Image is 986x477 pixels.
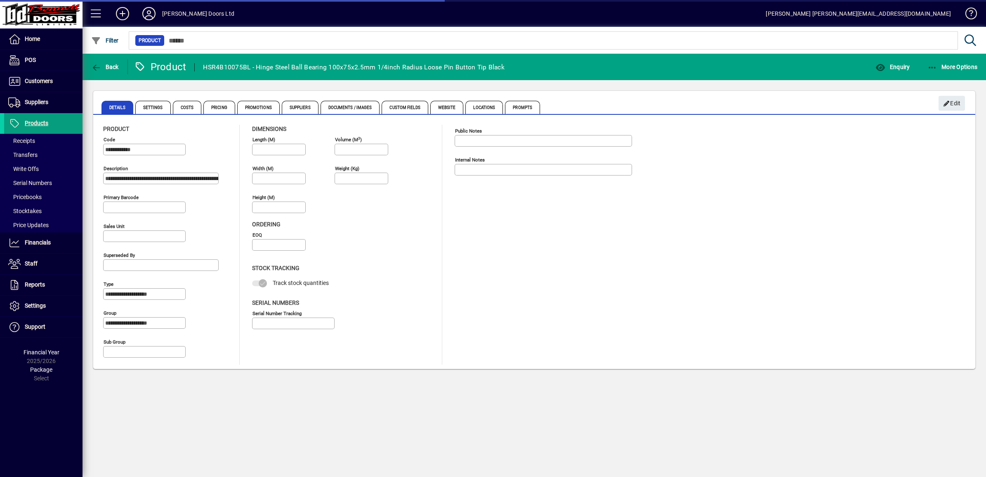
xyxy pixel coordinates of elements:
[252,265,300,271] span: Stock Tracking
[382,101,428,114] span: Custom Fields
[4,275,83,295] a: Reports
[4,254,83,274] a: Staff
[4,176,83,190] a: Serial Numbers
[959,2,976,28] a: Knowledge Base
[8,208,42,214] span: Stocktakes
[30,366,52,373] span: Package
[273,280,329,286] span: Track stock quantities
[766,7,951,20] div: [PERSON_NAME] [PERSON_NAME][EMAIL_ADDRESS][DOMAIN_NAME]
[89,33,121,48] button: Filter
[104,252,135,258] mat-label: Superseded by
[4,296,83,316] a: Settings
[104,195,139,200] mat-label: Primary barcode
[430,101,464,114] span: Website
[101,101,133,114] span: Details
[136,6,162,21] button: Profile
[25,57,36,63] span: POS
[925,59,980,74] button: More Options
[237,101,280,114] span: Promotions
[252,126,286,132] span: Dimensions
[139,36,161,45] span: Product
[8,166,39,172] span: Write Offs
[25,260,38,267] span: Staff
[4,317,83,337] a: Support
[203,61,505,74] div: HSR4B10075BL - Hinge Steel Ball Bearing 100x75x2.5mm 1/4inch Radius Loose Pin Button Tip Black
[24,349,59,356] span: Financial Year
[927,64,978,70] span: More Options
[943,97,961,110] span: Edit
[4,218,83,232] a: Price Updates
[455,128,482,134] mat-label: Public Notes
[282,101,318,114] span: Suppliers
[4,233,83,253] a: Financials
[321,101,380,114] span: Documents / Images
[358,136,360,140] sup: 3
[4,92,83,113] a: Suppliers
[25,302,46,309] span: Settings
[455,157,485,163] mat-label: Internal Notes
[135,101,171,114] span: Settings
[173,101,202,114] span: Costs
[25,99,48,105] span: Suppliers
[103,126,129,132] span: Product
[25,36,40,42] span: Home
[104,339,125,345] mat-label: Sub group
[252,166,274,171] mat-label: Width (m)
[252,310,302,316] mat-label: Serial Number tracking
[8,180,52,186] span: Serial Numbers
[91,37,119,44] span: Filter
[109,6,136,21] button: Add
[8,222,49,228] span: Price Updates
[89,59,121,74] button: Back
[4,50,83,71] a: POS
[104,137,115,142] mat-label: Code
[25,281,45,288] span: Reports
[104,166,128,171] mat-label: Description
[252,221,281,228] span: Ordering
[8,138,35,144] span: Receipts
[4,29,83,50] a: Home
[252,137,275,142] mat-label: Length (m)
[104,281,113,287] mat-label: Type
[252,195,275,200] mat-label: Height (m)
[83,59,128,74] app-page-header-button: Back
[875,64,910,70] span: Enquiry
[252,232,262,238] mat-label: EOQ
[104,310,116,316] mat-label: Group
[465,101,503,114] span: Locations
[134,60,186,74] div: Product
[4,71,83,92] a: Customers
[939,96,965,111] button: Edit
[252,299,299,306] span: Serial Numbers
[25,239,51,246] span: Financials
[203,101,235,114] span: Pricing
[25,120,48,126] span: Products
[8,152,38,158] span: Transfers
[104,223,125,229] mat-label: Sales unit
[4,162,83,176] a: Write Offs
[25,323,45,330] span: Support
[4,134,83,148] a: Receipts
[91,64,119,70] span: Back
[505,101,540,114] span: Prompts
[8,194,42,200] span: Pricebooks
[335,137,362,142] mat-label: Volume (m )
[25,78,53,84] span: Customers
[4,148,83,162] a: Transfers
[4,204,83,218] a: Stocktakes
[335,166,359,171] mat-label: Weight (Kg)
[162,7,234,20] div: [PERSON_NAME] Doors Ltd
[873,59,912,74] button: Enquiry
[4,190,83,204] a: Pricebooks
